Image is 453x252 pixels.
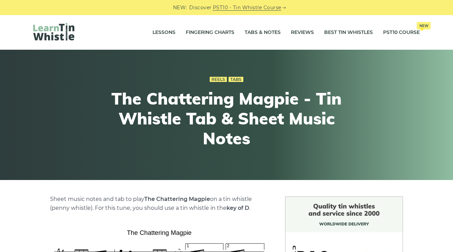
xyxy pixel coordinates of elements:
[100,89,353,148] h1: The Chattering Magpie - Tin Whistle Tab & Sheet Music Notes
[186,24,234,41] a: Fingering Charts
[417,22,431,29] span: New
[383,24,420,41] a: PST10 CourseNew
[229,77,243,82] a: Tabs
[33,23,74,40] img: LearnTinWhistle.com
[210,77,227,82] a: Reels
[291,24,314,41] a: Reviews
[152,24,175,41] a: Lessons
[50,195,269,213] p: Sheet music notes and tab to play on a tin whistle (penny whistle). For this tune, you should use...
[324,24,373,41] a: Best Tin Whistles
[226,205,249,211] strong: key of D
[245,24,281,41] a: Tabs & Notes
[144,196,210,202] strong: The Chattering Magpie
